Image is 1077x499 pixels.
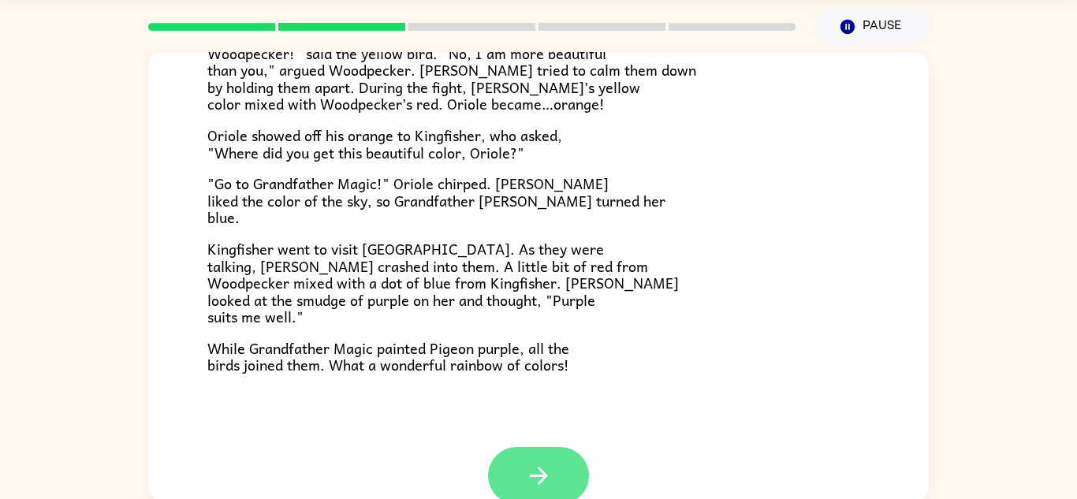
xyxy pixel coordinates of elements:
span: "Go to Grandfather Magic!" Oriole chirped. [PERSON_NAME] liked the color of the sky, so Grandfath... [207,172,665,229]
span: While Grandfather Magic painted Pigeon purple, all the birds joined them. What a wonderful rainbo... [207,337,569,377]
span: Kingfisher went to visit [GEOGRAPHIC_DATA]. As they were talking, [PERSON_NAME] crashed into them... [207,237,679,328]
span: Oriole showed off his orange to Kingfisher, who asked, "Where did you get this beautiful color, O... [207,124,562,164]
span: Canary went to [GEOGRAPHIC_DATA]. "Look how beautiful I am, Woodpecker!" said the yellow bird. "N... [207,24,696,115]
button: Pause [814,9,929,45]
